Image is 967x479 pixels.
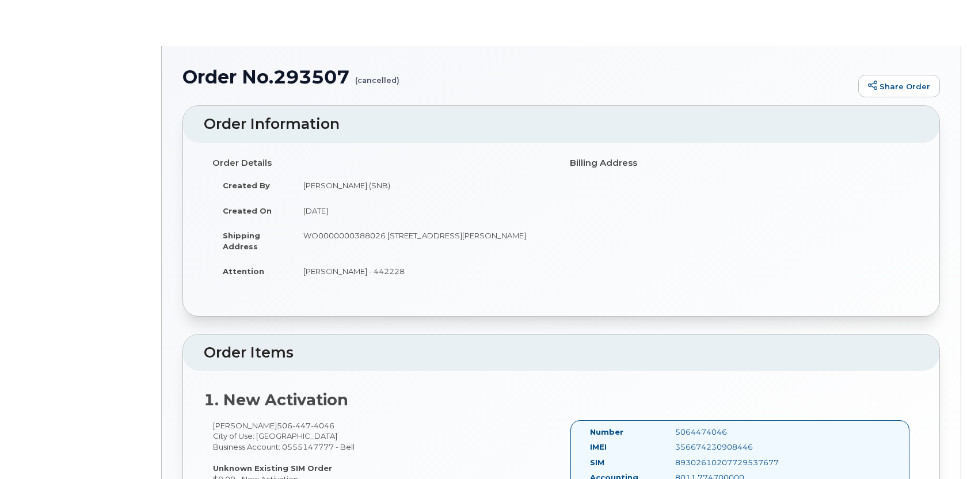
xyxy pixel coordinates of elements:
a: Share Order [858,75,940,98]
td: [PERSON_NAME] - 442228 [293,258,553,284]
strong: 1. New Activation [204,390,348,409]
h4: Order Details [212,158,553,168]
td: [DATE] [293,198,553,223]
strong: Created On [223,206,272,215]
h2: Order Information [204,116,919,132]
h1: Order No.293507 [182,67,852,87]
strong: Shipping Address [223,231,260,251]
span: 506 [277,421,334,430]
label: SIM [590,457,604,468]
span: 4046 [311,421,334,430]
td: [PERSON_NAME] (SNB) [293,173,553,198]
label: IMEI [590,442,607,453]
div: 5064474046 [667,427,786,438]
span: 447 [292,421,311,430]
strong: Created By [223,181,270,190]
strong: Unknown Existing SIM Order [213,463,332,473]
div: 89302610207729537677 [667,457,786,468]
h4: Billing Address [570,158,910,168]
h2: Order Items [204,345,919,361]
small: (cancelled) [355,67,399,85]
strong: Attention [223,267,264,276]
td: WO0000000388026 [STREET_ADDRESS][PERSON_NAME] [293,223,553,258]
label: Number [590,427,623,438]
div: 356674230908446 [667,442,786,453]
